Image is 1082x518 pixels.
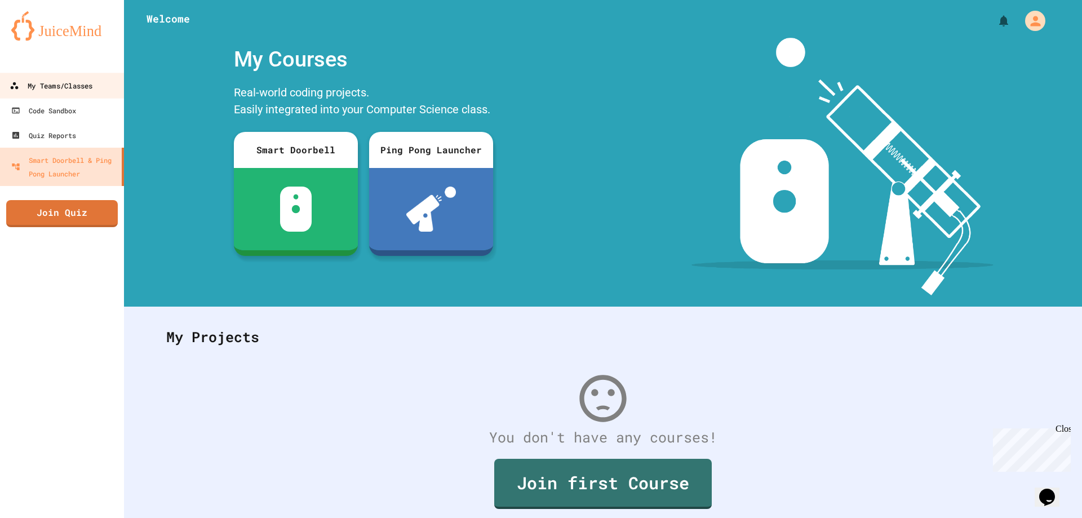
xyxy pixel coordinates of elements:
div: Ping Pong Launcher [369,132,493,168]
img: sdb-white.svg [280,187,312,232]
img: ppl-with-ball.png [406,187,456,232]
a: Join Quiz [6,200,118,227]
div: My Projects [155,315,1051,359]
div: My Account [1013,8,1048,34]
div: My Courses [228,38,499,81]
iframe: chat widget [1035,473,1071,507]
div: My Notifications [976,11,1013,30]
iframe: chat widget [988,424,1071,472]
div: Real-world coding projects. Easily integrated into your Computer Science class. [228,81,499,123]
div: Smart Doorbell [234,132,358,168]
a: Join first Course [494,459,712,509]
div: Smart Doorbell & Ping Pong Launcher [11,153,117,180]
div: Code Sandbox [11,104,76,117]
div: You don't have any courses! [155,427,1051,448]
div: Chat with us now!Close [5,5,78,72]
img: banner-image-my-projects.png [691,38,994,295]
div: My Teams/Classes [10,79,92,93]
div: Quiz Reports [11,129,76,142]
img: logo-orange.svg [11,11,113,41]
